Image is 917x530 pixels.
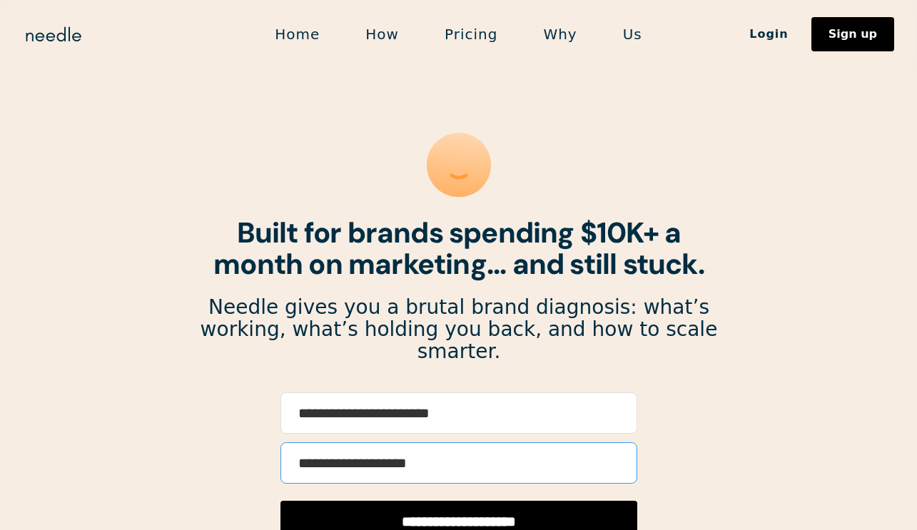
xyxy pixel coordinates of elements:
a: Home [252,19,343,49]
a: Pricing [422,19,520,49]
a: Why [520,19,599,49]
div: Sign up [829,29,877,40]
a: Login [726,22,811,46]
p: Needle gives you a brutal brand diagnosis: what’s working, what’s holding you back, and how to sc... [199,297,719,362]
a: Sign up [811,17,894,51]
a: How [343,19,422,49]
a: Us [600,19,665,49]
strong: Built for brands spending $10K+ a month on marketing... and still stuck. [213,214,704,282]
